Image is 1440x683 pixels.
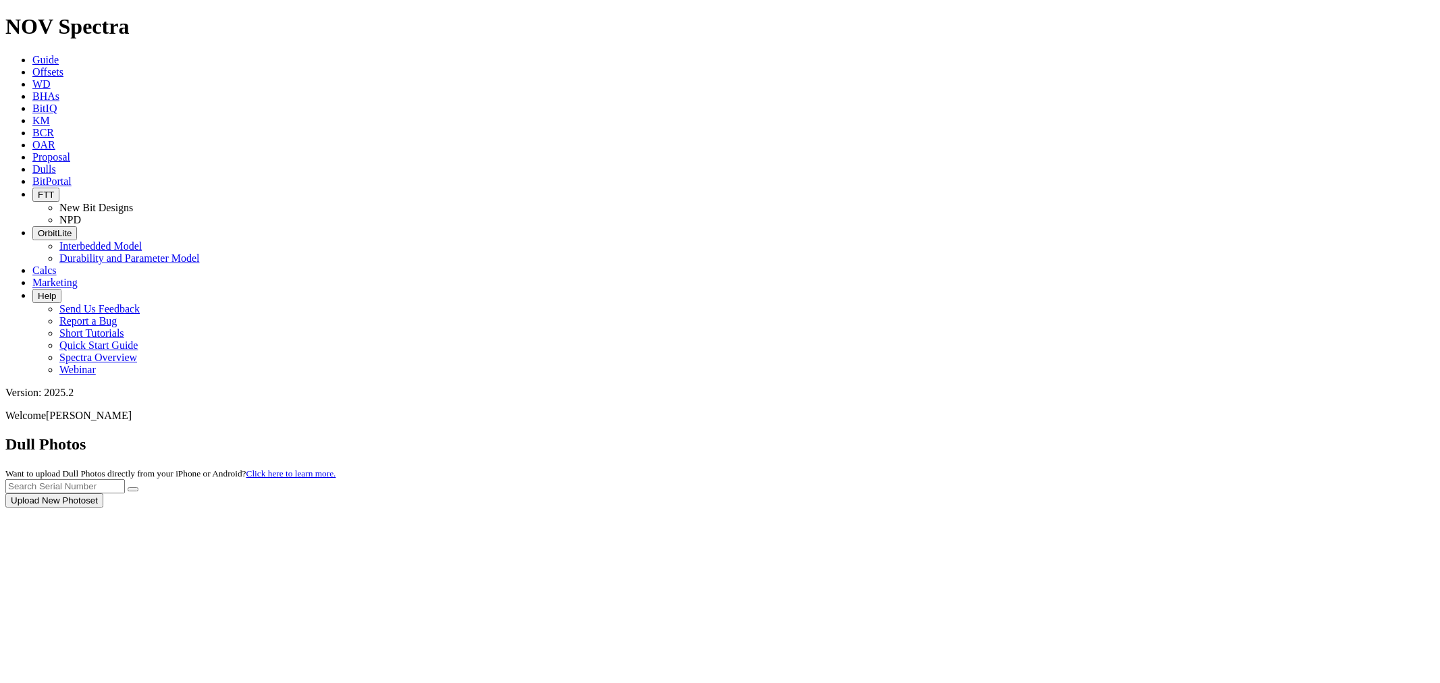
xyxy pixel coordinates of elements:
span: Help [38,291,56,301]
a: Durability and Parameter Model [59,252,200,264]
span: [PERSON_NAME] [46,410,132,421]
p: Welcome [5,410,1435,422]
button: FTT [32,188,59,202]
a: BitIQ [32,103,57,114]
a: Marketing [32,277,78,288]
a: Click here to learn more. [246,468,336,479]
button: Upload New Photoset [5,493,103,508]
a: BHAs [32,90,59,102]
small: Want to upload Dull Photos directly from your iPhone or Android? [5,468,336,479]
button: OrbitLite [32,226,77,240]
h1: NOV Spectra [5,14,1435,39]
a: KM [32,115,50,126]
span: OrbitLite [38,228,72,238]
a: Guide [32,54,59,65]
a: Spectra Overview [59,352,137,363]
a: Send Us Feedback [59,303,140,315]
a: Webinar [59,364,96,375]
a: OAR [32,139,55,151]
span: FTT [38,190,54,200]
a: Short Tutorials [59,327,124,339]
a: Dulls [32,163,56,175]
a: Report a Bug [59,315,117,327]
h2: Dull Photos [5,435,1435,454]
div: Version: 2025.2 [5,387,1435,399]
a: New Bit Designs [59,202,133,213]
a: WD [32,78,51,90]
a: NPD [59,214,81,225]
a: Offsets [32,66,63,78]
button: Help [32,289,61,303]
a: Quick Start Guide [59,339,138,351]
a: Interbedded Model [59,240,142,252]
a: BitPortal [32,175,72,187]
input: Search Serial Number [5,479,125,493]
a: Calcs [32,265,57,276]
a: Proposal [32,151,70,163]
a: BCR [32,127,54,138]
